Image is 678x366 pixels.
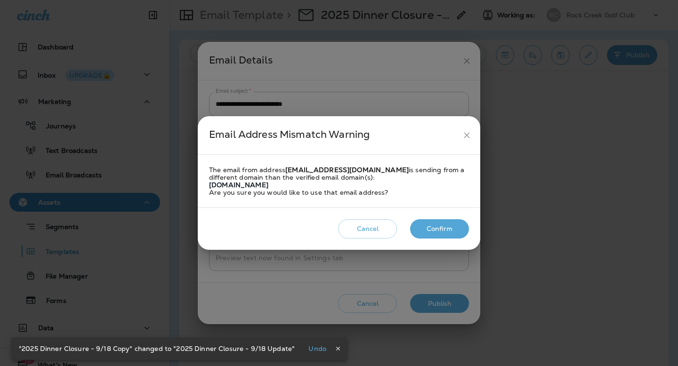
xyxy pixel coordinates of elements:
strong: [EMAIL_ADDRESS][DOMAIN_NAME] [285,166,409,174]
button: Cancel [338,219,397,239]
p: Undo [308,345,326,352]
div: The email from address is sending from a different domain than the verified email domain(s): Are ... [209,166,469,196]
button: close [458,127,476,144]
div: "2025 Dinner Closure - 9/18 Copy" changed to "2025 Dinner Closure - 9/18 Update" [19,340,295,357]
div: Email Address Mismatch Warning [209,127,458,144]
button: Confirm [410,219,469,239]
strong: [DOMAIN_NAME] [209,181,268,189]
